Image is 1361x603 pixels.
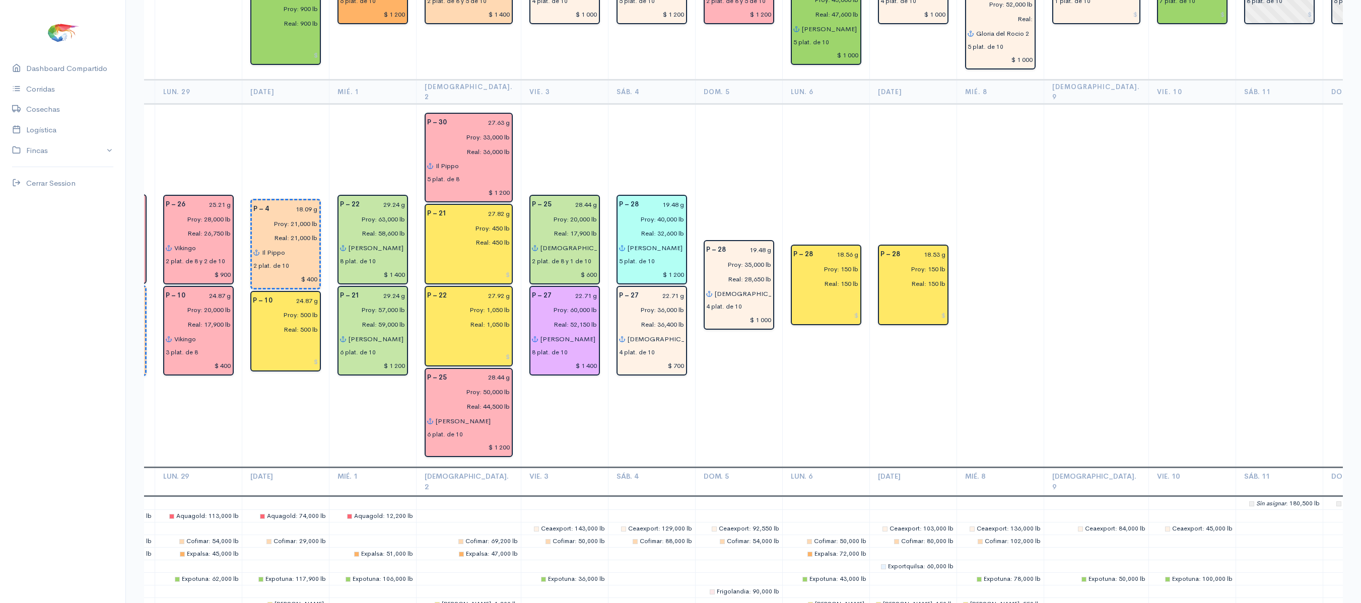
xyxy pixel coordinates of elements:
div: P – 26 [160,197,191,212]
div: Piscina: 28 Peso: 18.53 g Libras Proy: 150 lb Libras Reales: 150 lb Rendimiento: 100.0% Empacador... [878,245,948,325]
span: : 88,000 lb [633,537,692,545]
input: $ [619,7,685,22]
input: $ [793,48,859,63]
input: g [453,115,510,130]
div: Piscina: 27 Peso: 22.71 g Libras Proy: 36,000 lb Libras Reales: 36,400 lb Rendimiento: 101.1% Emp... [617,286,687,375]
div: Piscina: 27 Peso: 22.71 g Libras Proy: 60,000 lb Libras Reales: 52,150 lb Rendimiento: 86.9% Empa... [529,286,600,375]
span: : 92,550 lb [712,524,779,533]
input: pescadas [421,236,510,250]
div: Piscina: 28 Peso: 18.56 g Libras Proy: 150 lb Libras Reales: 150 lb Rendimiento: 100.0% Empacador... [791,245,861,325]
input: g [275,202,318,216]
input: $ [619,358,685,373]
span: : 69,200 lb [458,537,518,545]
td: Sáb. 4 [608,468,695,496]
span: : 129,000 lb [621,524,692,533]
div: Piscina: 22 Peso: 29.24 g Libras Proy: 63,000 lb Libras Reales: 58,600 lb Rendimiento: 93.0% Empa... [337,195,408,284]
input: estimadas [700,257,772,272]
div: Piscina: 28 Peso: 19.48 g Libras Proy: 40,000 lb Libras Reales: 32,600 lb Rendimiento: 81.5% Empa... [617,195,687,284]
th: [DEMOGRAPHIC_DATA]. 2 [417,80,521,104]
span: : 102,000 lb [978,537,1041,545]
input: estimadas [160,303,231,318]
span: Cofimar [274,537,296,545]
div: 8 plat. de 10 [532,348,568,357]
th: [DATE] [242,80,329,104]
input: $ [793,308,859,323]
td: [DATE] [869,468,957,496]
input: g [191,288,231,303]
span: : 50,000 lb [807,537,866,545]
input: g [732,243,772,257]
input: $ [340,267,405,282]
span: Cofimar [640,537,662,545]
input: pescadas [962,12,1033,26]
div: Piscina: 4 Tipo: Raleo Peso: 18.09 g Libras Proy: 21,000 lb Libras Reales: 21,000 lb Rendimiento:... [250,199,321,289]
span: : 117,900 lb [258,575,326,583]
div: Piscina: 21 Peso: 27.82 g Libras Proy: 450 lb Libras Reales: 450 lb Rendimiento: 100.0% Empacador... [425,204,513,284]
input: pescadas [247,322,318,337]
input: pescadas [613,317,685,332]
div: 8 plat. de 10 [340,257,376,266]
span: Expotuna [182,575,209,583]
span: : 103,000 lb [882,524,954,533]
input: pescadas [526,317,597,332]
span: Expotuna [1088,575,1115,583]
input: $ [427,267,510,282]
span: Expotuna [353,575,379,583]
th: Mié. 8 [957,80,1044,104]
th: Lun. 6 [782,80,869,104]
span: Cofimar [186,537,209,545]
span: Expotuna [1172,575,1199,583]
span: : 45,000 lb [1165,524,1233,533]
div: Piscina: 21 Peso: 29.24 g Libras Proy: 57,000 lb Libras Reales: 59,000 lb Rendimiento: 103.5% Emp... [337,286,408,375]
div: P – 25 [421,370,453,385]
input: estimadas [334,212,405,227]
span: : 143,000 lb [534,524,605,533]
input: $ [532,7,597,22]
span: Expalsa [187,550,209,558]
th: Sáb. 4 [608,80,695,104]
td: Vie. 3 [521,468,608,496]
div: P – 28 [787,247,819,262]
input: estimadas [247,2,318,16]
span: : 106,000 lb [346,575,413,583]
div: P – 21 [334,288,366,303]
input: $ [166,267,231,282]
span: Expotuna [548,575,575,583]
div: Piscina: 30 Peso: 27.63 g Libras Proy: 33,000 lb Libras Reales: 36,000 lb Rendimiento: 109.1% Emp... [425,113,513,202]
span: Cofimar [553,537,575,545]
input: $ [968,53,1033,67]
input: g [366,197,405,212]
td: Mié. 8 [957,468,1044,496]
input: pescadas [421,144,510,159]
div: P – 22 [421,288,453,303]
input: $ [253,48,318,63]
input: g [191,197,231,212]
span: Ceaexport [1085,524,1115,533]
div: 2 plat. de 10 [253,261,289,270]
span: : 100,000 lb [1165,575,1233,583]
span: : 60,000 lb [881,562,954,570]
div: P – 21 [421,206,453,221]
div: 2 plat. de 8 y 2 de 10 [166,257,225,266]
td: [DEMOGRAPHIC_DATA]. 9 [1044,468,1148,496]
input: g [279,293,318,308]
span: Cofimar [901,537,923,545]
input: g [645,288,685,303]
span: : 36,000 lb [541,575,605,583]
input: pescadas [421,317,510,332]
input: pescadas [334,227,405,241]
input: g [453,288,510,303]
input: $ [880,7,946,22]
input: estimadas [526,303,597,318]
span: Ceaexport [1172,524,1202,533]
span: : 50,000 lb [1081,575,1145,583]
input: $ [427,349,510,364]
div: Piscina: 10 Peso: 24.87 g Libras Proy: 50,000 lb Libras Reales: 51,000 lb Rendimiento: 102.0% Emp... [76,194,147,284]
span: Cofimar [727,537,749,545]
span: Expotuna [265,575,292,583]
span: : 29,000 lb [266,537,326,545]
th: Mié. 1 [329,80,417,104]
input: estimadas [787,262,859,276]
span: Expalsa [466,550,488,558]
input: $ [253,354,318,369]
